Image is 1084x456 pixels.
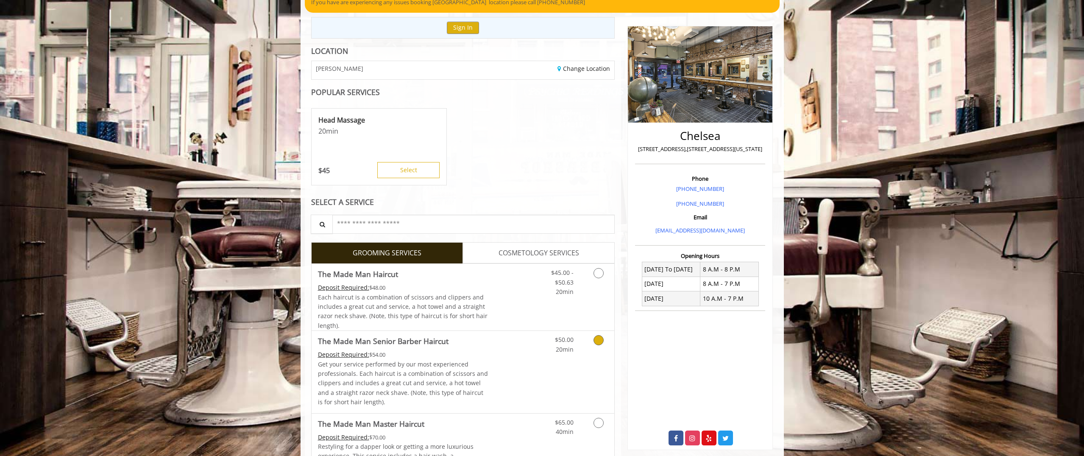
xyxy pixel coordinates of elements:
[700,291,759,306] td: 10 A.M - 7 P.M
[326,126,338,136] span: min
[311,46,348,56] b: LOCATION
[318,293,488,330] span: Each haircut is a combination of scissors and clippers and includes a great cut and service, a ho...
[318,360,488,407] p: Get your service performed by our most experienced professionals. Each haircut is a combination o...
[318,350,369,358] span: This service needs some Advance to be paid before we block your appointment
[318,283,488,292] div: $48.00
[318,350,488,359] div: $54.00
[642,277,700,291] td: [DATE]
[556,288,574,296] span: 20min
[318,126,440,136] p: 20
[447,22,479,34] button: Sign In
[318,335,449,347] b: The Made Man Senior Barber Haircut
[635,253,765,259] h3: Opening Hours
[311,198,615,206] div: SELECT A SERVICE
[318,433,488,442] div: $70.00
[676,200,724,207] a: [PHONE_NUMBER]
[556,428,574,436] span: 40min
[318,418,424,430] b: The Made Man Master Haircut
[318,115,440,125] p: Head Massage
[700,277,759,291] td: 8 A.M - 7 P.M
[642,291,700,306] td: [DATE]
[655,227,745,234] a: [EMAIL_ADDRESS][DOMAIN_NAME]
[676,185,724,193] a: [PHONE_NUMBER]
[318,166,330,175] p: 45
[556,345,574,353] span: 20min
[637,145,763,154] p: [STREET_ADDRESS],[STREET_ADDRESS][US_STATE]
[499,248,579,259] span: COSMETOLOGY SERVICES
[700,262,759,277] td: 8 A.M - 8 P.M
[551,269,574,286] span: $45.00 - $50.63
[557,64,610,73] a: Change Location
[637,214,763,220] h3: Email
[318,268,398,280] b: The Made Man Haircut
[642,262,700,277] td: [DATE] To [DATE]
[555,418,574,426] span: $65.00
[311,87,380,97] b: POPULAR SERVICES
[637,176,763,182] h3: Phone
[555,336,574,344] span: $50.00
[377,162,440,178] button: Select
[311,215,333,234] button: Service Search
[353,248,421,259] span: GROOMING SERVICES
[637,130,763,142] h2: Chelsea
[318,166,322,175] span: $
[316,65,363,72] span: [PERSON_NAME]
[318,283,369,291] span: This service needs some Advance to be paid before we block your appointment
[318,433,369,441] span: This service needs some Advance to be paid before we block your appointment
